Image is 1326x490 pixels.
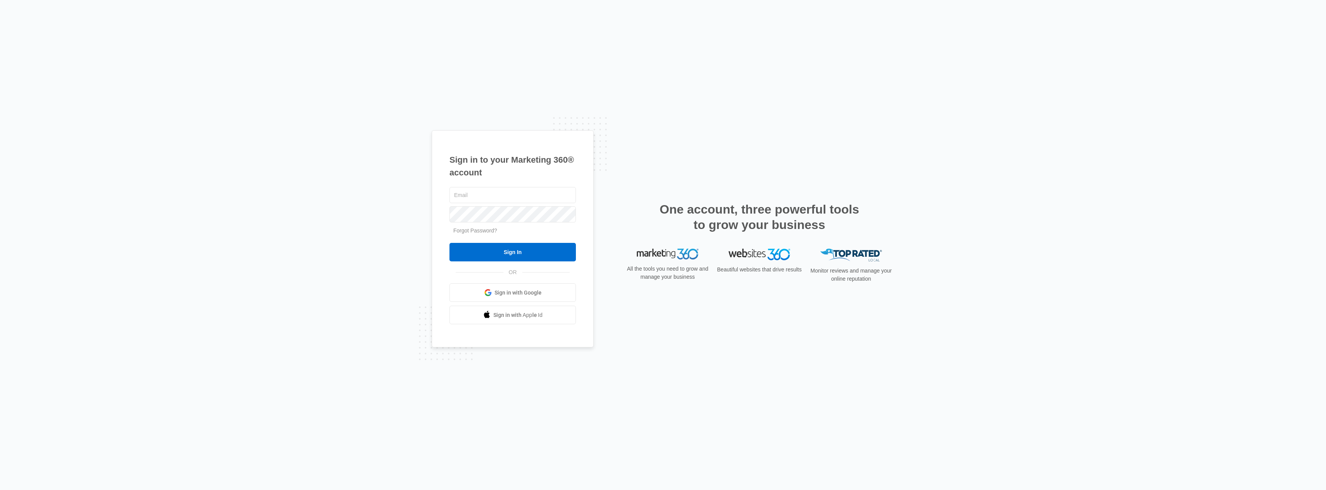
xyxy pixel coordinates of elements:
[449,187,576,203] input: Email
[716,266,803,274] p: Beautiful websites that drive results
[503,268,522,276] span: OR
[493,311,543,319] span: Sign in with Apple Id
[808,267,894,283] p: Monitor reviews and manage your online reputation
[449,153,576,179] h1: Sign in to your Marketing 360® account
[820,249,882,261] img: Top Rated Local
[624,265,711,281] p: All the tools you need to grow and manage your business
[637,249,698,259] img: Marketing 360
[449,306,576,324] a: Sign in with Apple Id
[657,202,862,232] h2: One account, three powerful tools to grow your business
[453,227,497,234] a: Forgot Password?
[729,249,790,260] img: Websites 360
[449,283,576,302] a: Sign in with Google
[449,243,576,261] input: Sign In
[495,289,542,297] span: Sign in with Google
